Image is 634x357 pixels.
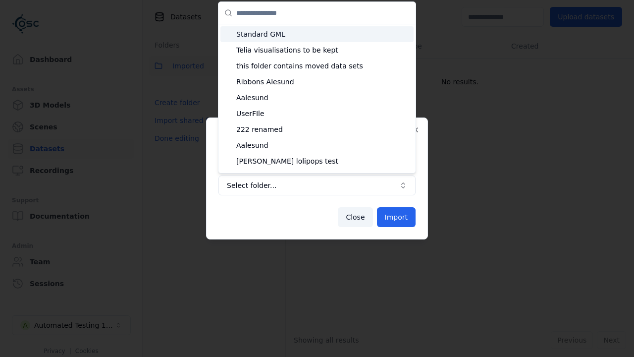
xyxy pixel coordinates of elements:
div: Suggestions [218,24,416,173]
span: this folder contains moved data sets [236,61,410,71]
span: UserFIle [236,109,410,119]
span: Ribbons Alesund [236,77,410,87]
span: [PERSON_NAME] lolipops test [236,156,410,166]
span: Standard GML [236,29,410,39]
span: 222 renamed [236,124,410,134]
span: Aalesund [236,93,410,103]
span: Aalesund [236,140,410,150]
span: Telia visualisations to be kept [236,45,410,55]
span: [DATE] [236,172,410,182]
